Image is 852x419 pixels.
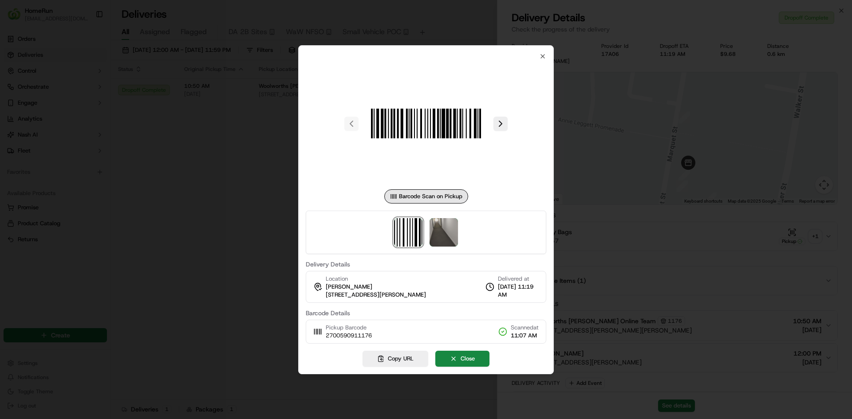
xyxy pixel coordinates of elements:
[326,324,372,332] span: Pickup Barcode
[326,283,372,291] span: [PERSON_NAME]
[511,324,539,332] span: Scanned at
[326,291,426,299] span: [STREET_ADDRESS][PERSON_NAME]
[435,351,489,367] button: Close
[511,332,539,340] span: 11:07 AM
[306,310,546,316] label: Barcode Details
[430,218,458,247] img: photo_proof_of_delivery image
[326,275,348,283] span: Location
[306,261,546,267] label: Delivery Details
[362,60,490,188] img: barcode_scan_on_pickup image
[498,283,539,299] span: [DATE] 11:19 AM
[384,189,468,204] div: Barcode Scan on Pickup
[363,351,428,367] button: Copy URL
[394,218,422,247] img: barcode_scan_on_pickup image
[326,332,372,340] span: 2700590911176
[498,275,539,283] span: Delivered at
